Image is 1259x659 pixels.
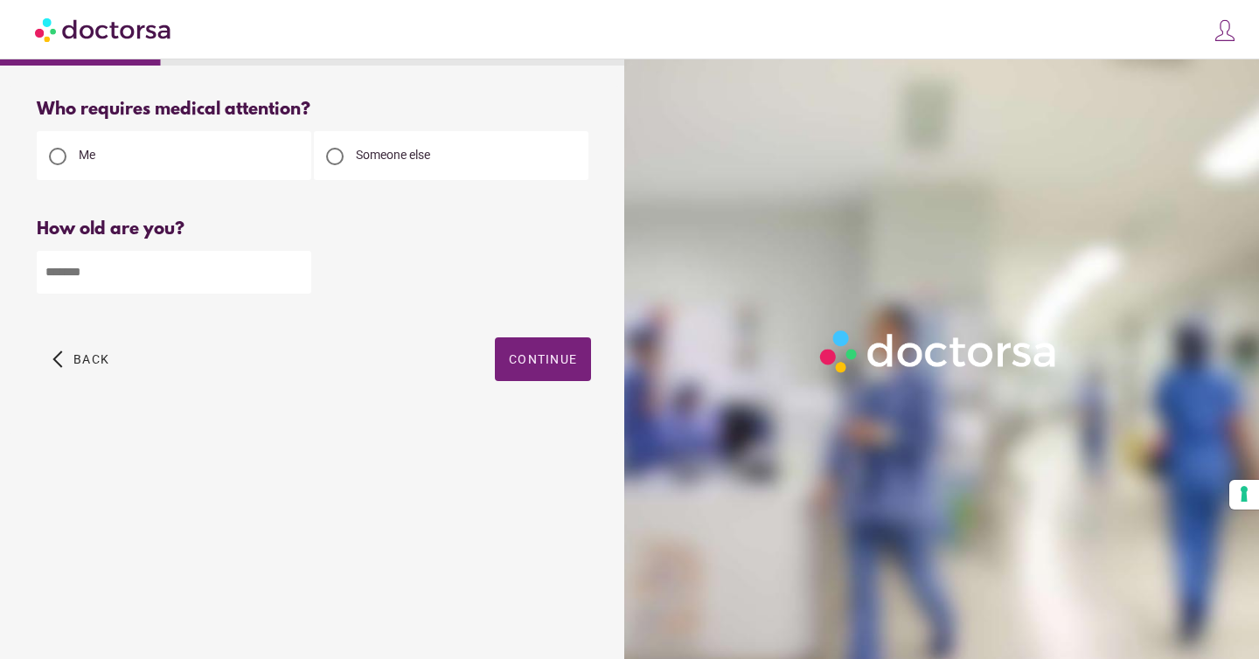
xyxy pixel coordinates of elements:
[37,219,591,239] div: How old are you?
[73,352,109,366] span: Back
[509,352,577,366] span: Continue
[356,148,430,162] span: Someone else
[813,323,1065,379] img: Logo-Doctorsa-trans-White-partial-flat.png
[35,10,173,49] img: Doctorsa.com
[45,337,116,381] button: arrow_back_ios Back
[37,100,591,120] div: Who requires medical attention?
[79,148,95,162] span: Me
[1229,480,1259,510] button: Your consent preferences for tracking technologies
[495,337,591,381] button: Continue
[1213,18,1237,43] img: icons8-customer-100.png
